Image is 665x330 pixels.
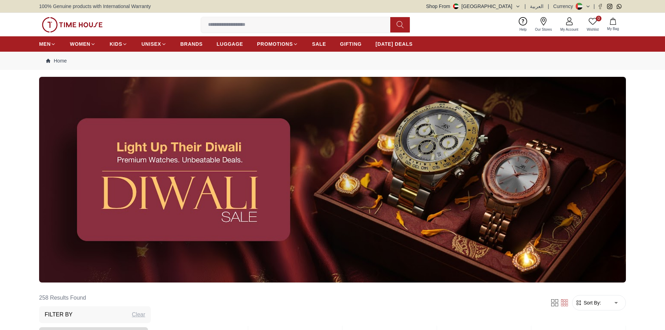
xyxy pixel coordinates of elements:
span: KIDS [110,41,122,47]
img: United Arab Emirates [453,3,459,9]
div: Currency [553,3,576,10]
a: MEN [39,38,56,50]
button: Shop From[GEOGRAPHIC_DATA] [426,3,520,10]
span: BRANDS [180,41,203,47]
a: KIDS [110,38,127,50]
span: SALE [312,41,326,47]
span: 0 [596,16,601,21]
span: | [525,3,526,10]
span: 100% Genuine products with International Warranty [39,3,151,10]
span: PROMOTIONS [257,41,293,47]
span: GIFTING [340,41,362,47]
a: BRANDS [180,38,203,50]
a: PROMOTIONS [257,38,298,50]
span: Our Stores [532,27,555,32]
span: Help [517,27,530,32]
a: Facebook [598,4,603,9]
span: [DATE] DEALS [376,41,413,47]
a: UNISEX [141,38,166,50]
span: Sort By: [582,299,601,306]
img: ... [42,17,103,32]
button: العربية [530,3,544,10]
a: Whatsapp [616,4,622,9]
span: MEN [39,41,51,47]
a: WOMEN [70,38,96,50]
nav: Breadcrumb [39,52,626,70]
a: Our Stores [531,16,556,34]
span: UNISEX [141,41,161,47]
span: WOMEN [70,41,90,47]
span: My Account [557,27,581,32]
h6: 258 Results Found [39,289,151,306]
a: SALE [312,38,326,50]
a: GIFTING [340,38,362,50]
a: Home [46,57,67,64]
a: Instagram [607,4,612,9]
button: My Bag [603,16,623,33]
span: LUGGAGE [217,41,243,47]
h3: Filter By [45,310,73,319]
span: My Bag [604,26,622,31]
a: LUGGAGE [217,38,243,50]
div: Clear [132,310,145,319]
span: | [593,3,595,10]
button: Sort By: [575,299,601,306]
a: [DATE] DEALS [376,38,413,50]
img: ... [39,77,626,283]
a: 0Wishlist [583,16,603,34]
a: Help [515,16,531,34]
span: Wishlist [584,27,601,32]
span: | [548,3,549,10]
